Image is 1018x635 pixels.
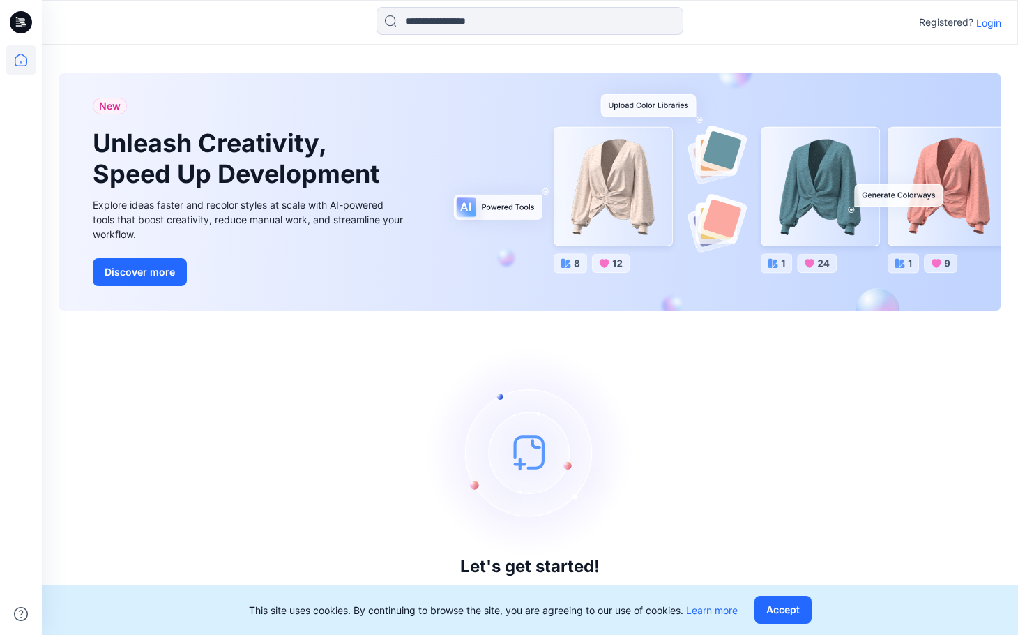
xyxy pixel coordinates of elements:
a: Learn more [686,604,738,616]
p: This site uses cookies. By continuing to browse the site, you are agreeing to our use of cookies. [249,603,738,618]
p: Click New to add a style or create a folder. [416,582,644,599]
a: Discover more [93,258,407,286]
div: Explore ideas faster and recolor styles at scale with AI-powered tools that boost creativity, red... [93,197,407,241]
h1: Unleash Creativity, Speed Up Development [93,128,386,188]
h3: Let's get started! [460,557,600,576]
button: Discover more [93,258,187,286]
img: empty-state-image.svg [425,348,635,557]
span: New [99,98,121,114]
p: Registered? [919,14,973,31]
p: Login [976,15,1001,30]
button: Accept [754,596,812,624]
